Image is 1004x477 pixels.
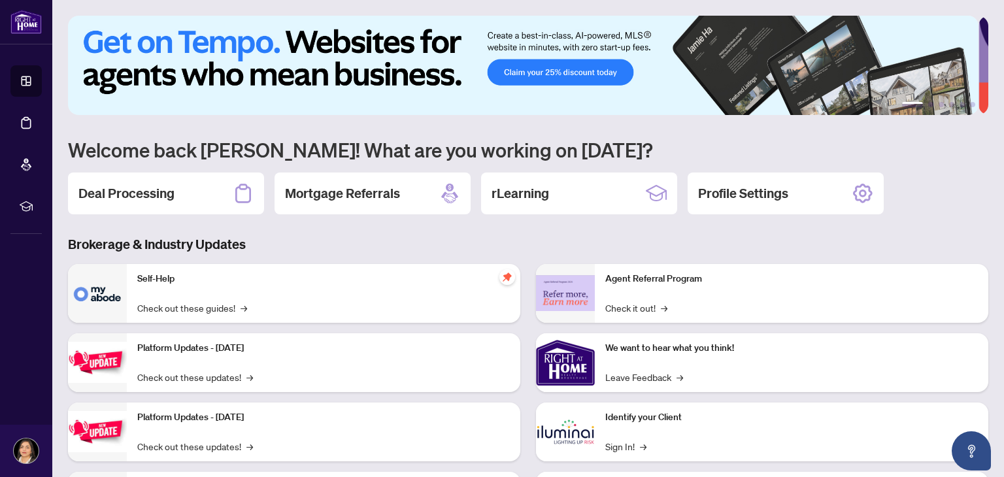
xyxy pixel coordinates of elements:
span: → [677,370,683,384]
a: Leave Feedback→ [605,370,683,384]
p: Self-Help [137,272,510,286]
h2: rLearning [492,184,549,203]
button: 4 [949,102,954,107]
a: Check out these updates!→ [137,439,253,453]
span: pushpin [499,269,515,285]
img: Identify your Client [536,403,595,461]
span: → [640,439,646,453]
img: Platform Updates - July 8, 2025 [68,411,127,452]
h2: Profile Settings [698,184,788,203]
img: We want to hear what you think! [536,333,595,392]
a: Check it out!→ [605,301,667,315]
h2: Mortgage Referrals [285,184,400,203]
span: → [246,439,253,453]
img: logo [10,10,42,34]
img: Profile Icon [14,438,39,463]
span: → [241,301,247,315]
button: 6 [970,102,975,107]
span: → [661,301,667,315]
p: Platform Updates - [DATE] [137,341,510,355]
img: Platform Updates - July 21, 2025 [68,342,127,383]
button: 5 [960,102,965,107]
button: 3 [939,102,944,107]
p: Agent Referral Program [605,272,978,286]
h2: Deal Processing [78,184,175,203]
h3: Brokerage & Industry Updates [68,235,988,254]
a: Check out these updates!→ [137,370,253,384]
a: Sign In!→ [605,439,646,453]
img: Self-Help [68,264,127,323]
span: → [246,370,253,384]
img: Agent Referral Program [536,275,595,311]
img: Slide 0 [68,16,979,115]
button: Open asap [952,431,991,470]
h1: Welcome back [PERSON_NAME]! What are you working on [DATE]? [68,137,988,162]
button: 2 [928,102,933,107]
button: 1 [902,102,923,107]
a: Check out these guides!→ [137,301,247,315]
p: Platform Updates - [DATE] [137,410,510,425]
p: We want to hear what you think! [605,341,978,355]
p: Identify your Client [605,410,978,425]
